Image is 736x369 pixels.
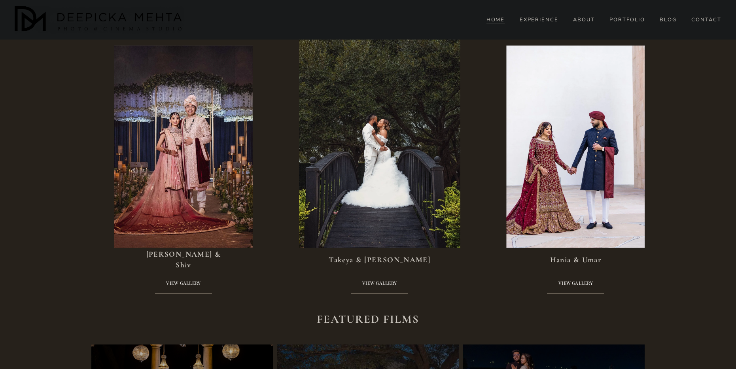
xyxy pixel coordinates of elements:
[317,312,419,326] strong: FEATURED FILMS
[547,272,604,294] a: VIEW GALLERY
[573,17,595,24] a: ABOUT
[351,272,408,294] a: VIEW GALLERY
[609,17,645,24] a: PORTFOLIO
[486,17,505,24] a: HOME
[520,17,559,24] a: EXPERIENCE
[691,17,721,24] a: CONTACT
[15,6,185,34] img: Austin Wedding Photographer - Deepicka Mehta Photography &amp; Cinematography
[550,255,601,265] strong: Hania & Umar
[329,255,430,265] strong: Takeya & [PERSON_NAME]
[660,17,677,23] span: BLOG
[155,272,212,294] a: VIEW GALLERY
[146,250,223,270] strong: [PERSON_NAME] & Shiv
[660,17,677,24] a: folder dropdown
